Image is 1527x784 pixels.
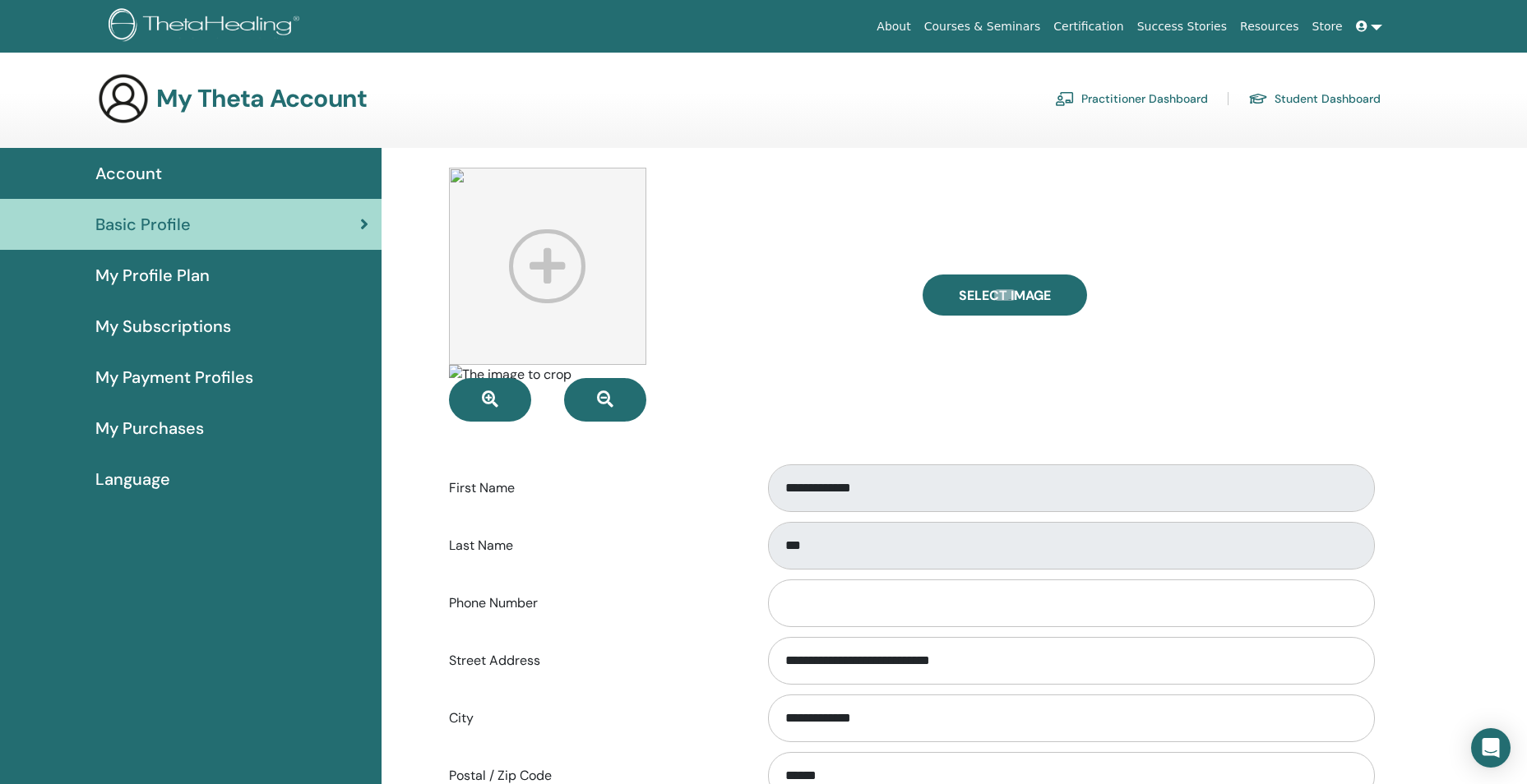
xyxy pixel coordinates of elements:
span: Language [95,467,170,491]
img: default.jpg [449,168,646,365]
img: The image to crop [449,365,646,562]
span: My Profile Plan [95,263,210,288]
span: My Payment Profiles [95,365,253,390]
span: Basic Profile [95,212,191,237]
a: About [870,12,917,42]
img: logo.png [109,8,305,45]
a: Certification [1047,12,1130,42]
span: My Purchases [95,416,204,440]
img: chalkboard-teacher.svg [1055,91,1075,106]
a: Resources [1233,12,1306,42]
a: Store [1306,12,1349,42]
a: Student Dashboard [1248,85,1381,112]
label: First Name [437,473,752,504]
img: graduation-cap.svg [1248,92,1268,106]
a: Success Stories [1131,12,1233,42]
label: Phone Number [437,588,752,619]
h3: My Theta Account [156,84,367,113]
span: Account [95,161,162,186]
img: generic-user-icon.jpg [97,72,150,125]
div: Open Intercom Messenger [1471,728,1511,768]
span: Select Image [959,287,1051,304]
label: Last Name [437,530,752,561]
label: City [437,703,752,734]
span: My Subscriptions [95,314,231,339]
a: Practitioner Dashboard [1055,85,1208,112]
label: Street Address [437,645,752,676]
input: Select Image [994,289,1016,301]
a: Courses & Seminars [918,12,1048,42]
